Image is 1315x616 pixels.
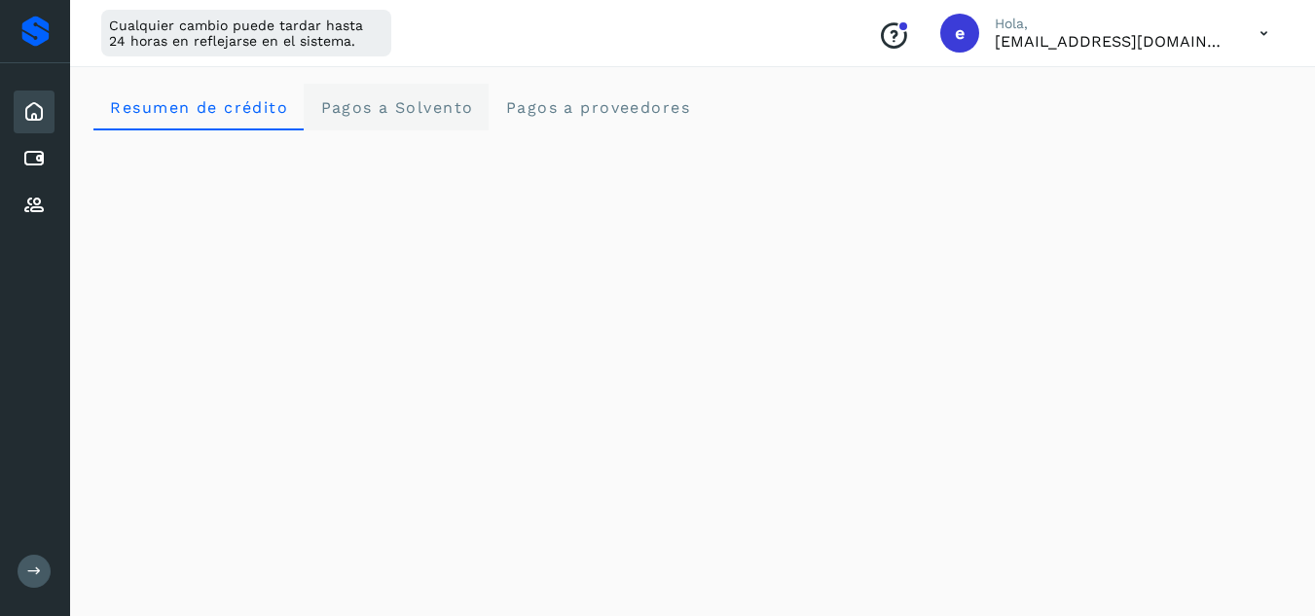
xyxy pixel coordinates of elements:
p: Hola, [995,16,1228,32]
span: Pagos a proveedores [504,98,690,117]
p: eestrada@grupo-gmx.com [995,32,1228,51]
span: Resumen de crédito [109,98,288,117]
span: Pagos a Solvento [319,98,473,117]
div: Inicio [14,91,55,133]
div: Proveedores [14,184,55,227]
div: Cualquier cambio puede tardar hasta 24 horas en reflejarse en el sistema. [101,10,391,56]
div: Cuentas por pagar [14,137,55,180]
